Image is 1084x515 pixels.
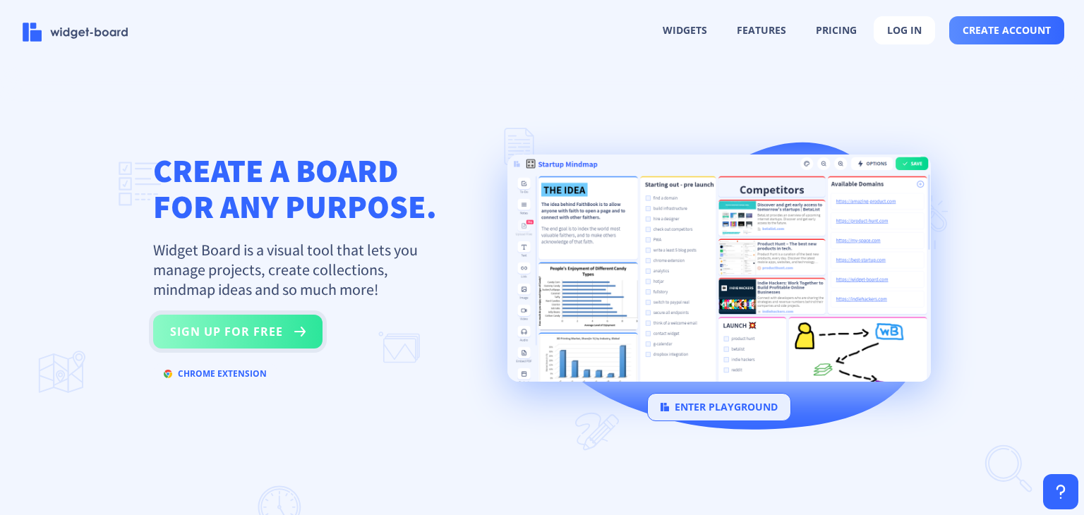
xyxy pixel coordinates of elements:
button: sign up for free [153,315,323,349]
a: chrome extension [153,371,277,384]
img: logo-name.svg [23,23,128,42]
button: log in [874,16,935,44]
button: chrome extension [153,363,277,385]
img: logo.svg [661,403,669,411]
span: create account [963,25,1051,36]
button: features [724,17,799,44]
img: chrome.svg [164,370,172,378]
button: create account [949,16,1064,44]
p: Widget Board is a visual tool that lets you manage projects, create collections, mindmap ideas an... [153,240,435,299]
h1: CREATE A BOARD FOR ANY PURPOSE. [153,152,437,224]
button: enter playground [647,393,791,421]
button: widgets [650,17,720,44]
button: pricing [803,17,869,44]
